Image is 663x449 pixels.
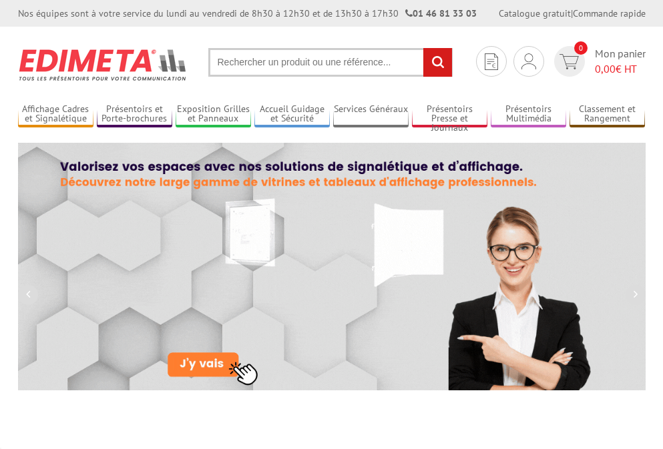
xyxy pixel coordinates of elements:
input: rechercher [423,48,452,77]
input: Rechercher un produit ou une référence... [208,48,453,77]
img: devis rapide [521,53,536,69]
a: Catalogue gratuit [499,7,571,19]
a: devis rapide 0 Mon panier 0,00€ HT [551,46,646,77]
img: devis rapide [485,53,498,70]
span: Mon panier [595,46,646,77]
span: 0 [574,41,588,55]
div: Nos équipes sont à votre service du lundi au vendredi de 8h30 à 12h30 et de 13h30 à 17h30 [18,7,477,20]
a: Accueil Guidage et Sécurité [254,103,330,125]
strong: 01 46 81 33 03 [405,7,477,19]
a: Services Généraux [333,103,409,125]
a: Présentoirs et Porte-brochures [97,103,172,125]
img: Présentoir, panneau, stand - Edimeta - PLV, affichage, mobilier bureau, entreprise [18,40,188,89]
img: devis rapide [560,54,579,69]
a: Classement et Rangement [570,103,645,125]
a: Affichage Cadres et Signalétique [18,103,93,125]
a: Présentoirs Presse et Journaux [412,103,487,125]
div: | [499,7,646,20]
a: Commande rapide [573,7,646,19]
span: 0,00 [595,62,616,75]
a: Exposition Grilles et Panneaux [176,103,251,125]
a: Présentoirs Multimédia [491,103,566,125]
span: € HT [595,61,646,77]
